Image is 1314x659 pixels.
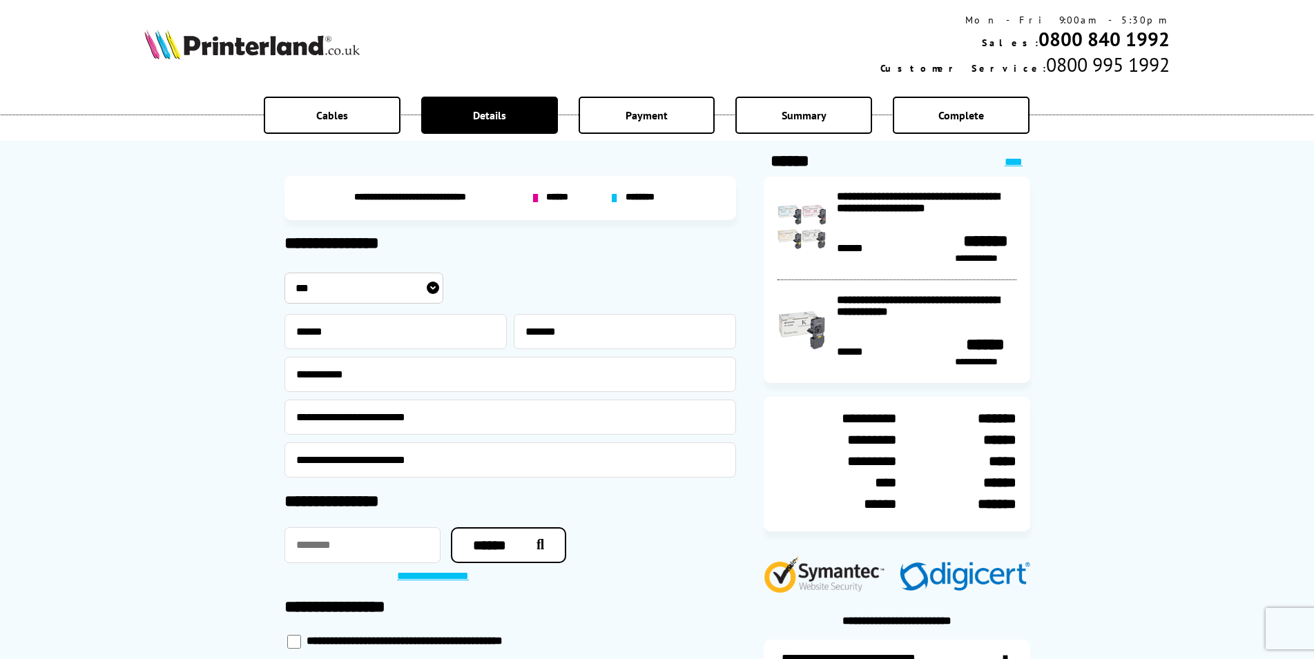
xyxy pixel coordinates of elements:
[1038,26,1170,52] a: 0800 840 1992
[1046,52,1170,77] span: 0800 995 1992
[782,108,827,122] span: Summary
[473,108,506,122] span: Details
[880,62,1046,75] span: Customer Service:
[982,37,1038,49] span: Sales:
[626,108,668,122] span: Payment
[938,108,984,122] span: Complete
[316,108,348,122] span: Cables
[880,14,1170,26] div: Mon - Fri 9:00am - 5:30pm
[144,29,360,59] img: Printerland Logo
